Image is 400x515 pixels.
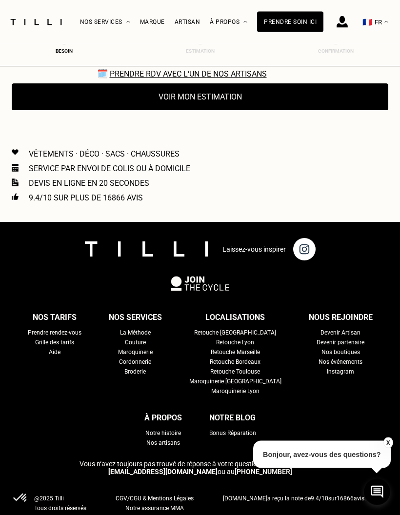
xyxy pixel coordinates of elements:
[126,21,130,23] img: Menu déroulant
[12,84,388,111] button: Voir mon estimation
[12,164,19,172] img: Icon
[12,150,19,156] img: Icon
[311,495,328,502] span: /
[384,21,388,23] img: menu déroulant
[309,311,373,325] div: Nous rejoindre
[97,69,303,79] span: 🗓️
[116,504,194,514] a: Notre assurance MMA
[45,48,84,54] div: Besoin
[29,179,149,188] p: Devis en ligne en 20 secondes
[109,311,162,325] div: Nos services
[211,387,260,396] div: Maroquinerie Lyon
[12,194,19,200] img: Icon
[383,437,393,448] button: X
[216,338,254,348] a: Retouche Lyon
[118,348,153,357] div: Maroquinerie
[146,438,180,448] a: Nos artisans
[189,377,281,387] a: Maroquinerie [GEOGRAPHIC_DATA]
[144,411,182,426] div: À propos
[209,411,256,426] div: Notre blog
[145,429,181,438] a: Notre histoire
[108,468,218,476] a: [EMAIL_ADDRESS][DOMAIN_NAME]
[243,21,247,23] img: Menu déroulant à propos
[33,311,77,325] div: Nos tarifs
[209,429,256,438] a: Bonus Réparation
[337,495,354,502] span: 16866
[28,328,81,338] a: Prendre rendez-vous
[223,495,366,502] span: a reçu la note de sur avis.
[180,48,220,54] div: Estimation
[119,357,151,367] a: Cordonnerie
[311,495,319,502] span: 9.4
[320,328,360,338] a: Devenir Artisan
[120,328,151,338] a: La Méthode
[362,18,372,27] span: 🇫🇷
[125,505,184,512] span: Notre assurance MMA
[80,460,321,468] span: Vous n‘avez toujours pas trouvé de réponse à votre question ? Contactez-nous à
[210,367,260,377] a: Retouche Toulouse
[29,164,190,174] p: Service par envoi de colis ou à domicile
[12,179,19,187] img: Icon
[327,367,354,377] a: Instagram
[171,277,229,291] img: logo Join The Cycle
[49,348,60,357] a: Aide
[34,494,86,504] span: @2025 Tilli
[321,495,328,502] span: 10
[337,16,348,28] img: icône connexion
[257,12,323,32] a: Prendre soin ici
[253,441,391,468] p: Bonjour, avez-vous des questions?
[7,19,65,25] img: Logo du service de couturière Tilli
[319,357,362,367] a: Nos événements
[211,348,260,357] a: Retouche Marseille
[35,338,74,348] a: Grille des tarifs
[194,328,276,338] a: Retouche [GEOGRAPHIC_DATA]
[110,70,267,79] a: Prendre RDV avec l‘un de nos artisans
[140,19,165,25] a: Marque
[29,150,180,159] p: Vêtements · Déco · Sacs · Chaussures
[34,504,86,514] span: Tous droits réservés
[205,311,265,325] div: Localisations
[116,495,194,502] span: CGV/CGU & Mentions Légales
[210,357,260,367] a: Retouche Bordeaux
[125,338,146,348] a: Couture
[235,468,292,476] a: [PHONE_NUMBER]
[124,367,146,377] a: Broderie
[29,194,143,203] p: 9.4/10 sur plus de 16866 avis
[358,0,393,44] button: 🇫🇷 FR
[210,0,247,44] div: À propos
[85,242,208,257] img: logo Tilli
[321,348,360,357] a: Nos boutiques
[222,246,286,254] p: Laissez-vous inspirer
[116,494,194,504] a: CGV/CGU & Mentions Légales
[293,238,316,261] img: page instagram de Tilli une retoucherie à domicile
[223,495,267,502] span: [DOMAIN_NAME]
[317,338,364,348] a: Devenir partenaire
[317,48,356,54] div: Confirmation
[175,19,200,25] a: Artisan
[80,0,130,44] div: Nos services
